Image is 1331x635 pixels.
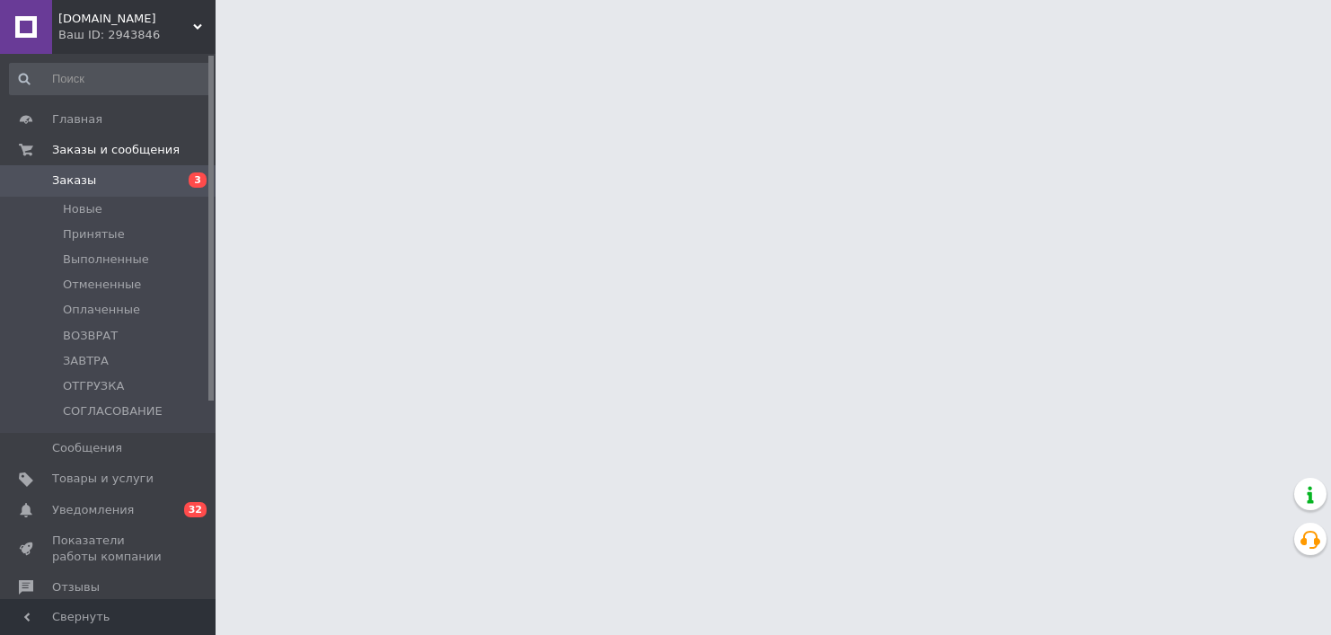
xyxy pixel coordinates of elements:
[52,172,96,189] span: Заказы
[52,471,154,487] span: Товары и услуги
[52,579,100,595] span: Отзывы
[63,353,109,369] span: ЗАВТРА
[63,226,125,243] span: Принятые
[63,378,124,394] span: ОТГРУЗКА
[58,11,193,27] span: Vsena.com.ua
[63,403,163,419] span: СОГЛАСОВАНИЕ
[189,172,207,188] span: 3
[52,502,134,518] span: Уведомления
[63,251,149,268] span: Выполненные
[63,328,118,344] span: ВОЗВРАТ
[63,302,140,318] span: Оплаченные
[52,111,102,128] span: Главная
[52,440,122,456] span: Сообщения
[58,27,216,43] div: Ваш ID: 2943846
[52,533,166,565] span: Показатели работы компании
[9,63,212,95] input: Поиск
[63,277,141,293] span: Отмененные
[184,502,207,517] span: 32
[52,142,180,158] span: Заказы и сообщения
[63,201,102,217] span: Новые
